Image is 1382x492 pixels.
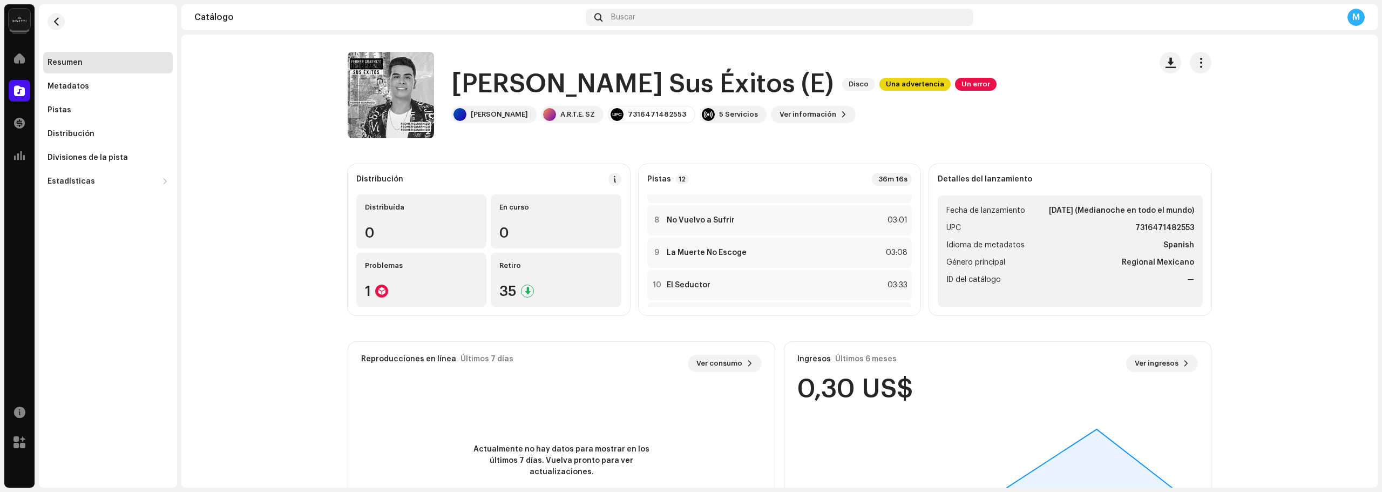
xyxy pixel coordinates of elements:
re-m-nav-item: Metadatos [43,76,173,97]
div: 03:33 [884,279,907,292]
strong: 7316471482553 [1135,221,1194,234]
strong: El Seductor [667,281,710,289]
div: 36m 16s [872,173,912,186]
strong: Pistas [647,175,671,184]
re-m-nav-dropdown: Estadísticas [43,171,173,192]
span: Un error [955,78,997,91]
span: UPC [946,221,961,234]
div: Divisiones de la pista [48,153,128,162]
div: A.R.T.E. SZ [560,110,595,119]
div: [PERSON_NAME] [471,110,528,119]
div: Problemas [365,261,478,270]
div: 03:01 [884,214,907,227]
span: Actualmente no hay datos para mostrar en los últimos 7 días. Vuelva pronto para ver actualizaciones. [464,444,659,478]
div: 03:08 [884,246,907,259]
strong: — [1187,273,1194,286]
strong: Spanish [1163,239,1194,252]
div: Reproducciones en línea [361,355,456,363]
img: 02a7c2d3-3c89-4098-b12f-2ff2945c95ee [9,9,30,30]
re-m-nav-item: Distribución [43,123,173,145]
div: Distribuída [365,203,478,212]
div: Últimos 6 meses [835,355,897,363]
div: Retiro [499,261,612,270]
span: Disco [842,78,875,91]
span: Fecha de lanzamiento [946,204,1025,217]
div: M [1347,9,1365,26]
strong: [DATE] (Medianoche en todo el mundo) [1049,204,1194,217]
strong: No Vuelvo a Sufrir [667,216,735,225]
span: Ver información [780,104,836,125]
div: Resumen [48,58,83,67]
div: Distribución [356,175,403,184]
div: Distribución [48,130,94,138]
span: Buscar [611,13,635,22]
span: Género principal [946,256,1005,269]
strong: La Muerte No Escoge [667,248,747,257]
span: Ver consumo [696,353,742,374]
div: 7316471482553 [628,110,686,119]
h1: [PERSON_NAME] Sus Éxitos (E) [451,67,834,102]
span: ID del catálogo [946,273,1001,286]
div: Últimos 7 días [460,355,513,363]
re-m-nav-item: Resumen [43,52,173,73]
re-m-nav-item: Divisiones de la pista [43,147,173,169]
strong: Detalles del lanzamiento [938,175,1032,184]
button: Ver consumo [688,355,762,372]
span: Ver ingresos [1135,353,1178,374]
div: Estadísticas [48,177,95,186]
button: Ver ingresos [1126,355,1198,372]
div: Metadatos [48,82,89,91]
span: Idioma de metadatos [946,239,1025,252]
div: 5 Servicios [719,110,758,119]
div: Pistas [48,106,71,114]
button: Ver información [771,106,856,123]
re-m-nav-item: Pistas [43,99,173,121]
p-badge: 12 [675,174,689,184]
div: Catálogo [194,13,581,22]
span: Una advertencia [879,78,951,91]
strong: Regional Mexicano [1122,256,1194,269]
div: En curso [499,203,612,212]
div: Ingresos [797,355,831,363]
